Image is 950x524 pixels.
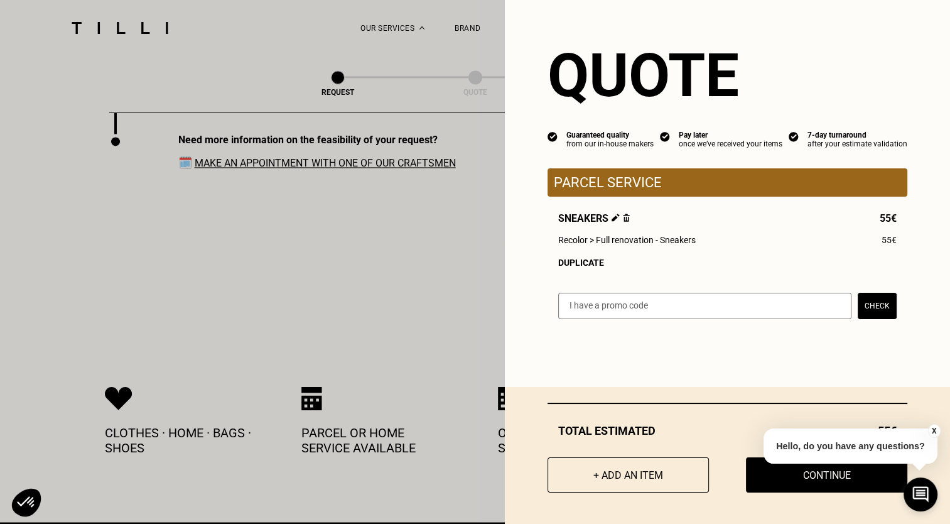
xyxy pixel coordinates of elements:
[548,40,907,111] section: Quote
[679,139,782,148] div: once we’ve received your items
[566,131,654,139] div: Guaranteed quality
[882,235,897,245] span: 55€
[807,131,907,139] div: 7-day turnaround
[623,214,630,222] img: Delete
[660,131,670,142] img: icon list info
[764,428,937,464] p: Hello, do you have any questions?
[807,139,907,148] div: after your estimate validation
[558,212,630,224] span: Sneakers
[928,424,941,438] button: X
[548,457,709,493] button: + Add an item
[558,258,897,268] div: Duplicate
[548,424,907,437] div: Total estimated
[746,457,907,493] button: Continue
[789,131,799,142] img: icon list info
[880,212,897,224] span: 55€
[679,131,782,139] div: Pay later
[612,214,620,222] img: Edit
[858,293,897,319] button: Check
[566,139,654,148] div: from our in-house makers
[558,293,851,319] input: I have a promo code
[554,175,901,190] p: Parcel service
[548,131,558,142] img: icon list info
[558,235,696,245] span: Recolor > Full renovation - Sneakers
